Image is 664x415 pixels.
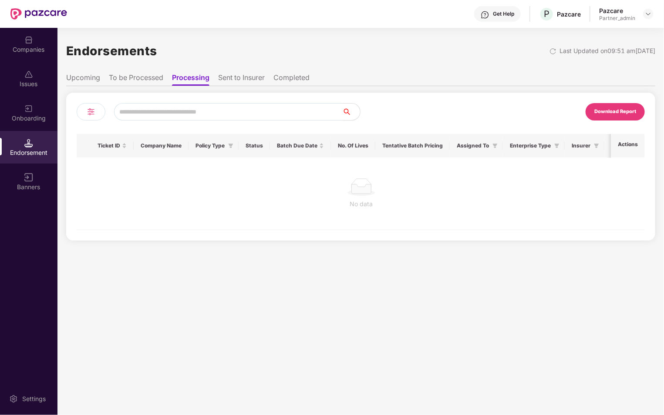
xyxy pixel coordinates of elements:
[492,143,498,148] span: filter
[10,8,67,20] img: New Pazcare Logo
[226,141,235,151] span: filter
[24,36,33,44] img: svg+xml;base64,PHN2ZyBpZD0iQ29tcGFuaWVzIiB4bWxucz0iaHR0cDovL3d3dy53My5vcmcvMjAwMC9zdmciIHdpZHRoPS...
[277,142,317,149] span: Batch Due Date
[218,73,265,86] li: Sent to Insurer
[84,199,639,209] div: No data
[342,108,360,115] span: search
[560,46,655,56] div: Last Updated on 09:51 am[DATE]
[98,142,120,149] span: Ticket ID
[24,104,33,113] img: svg+xml;base64,PHN2ZyB3aWR0aD0iMjAiIGhlaWdodD0iMjAiIHZpZXdCb3g9IjAgMCAyMCAyMCIgZmlsbD0ibm9uZSIgeG...
[375,134,450,157] th: Tentative Batch Pricing
[86,107,96,117] img: svg+xml;base64,PHN2ZyB4bWxucz0iaHR0cDovL3d3dy53My5vcmcvMjAwMC9zdmciIHdpZHRoPSIyNCIgaGVpZ2h0PSIyNC...
[572,142,590,149] span: Insurer
[557,10,581,18] div: Pazcare
[645,10,652,17] img: svg+xml;base64,PHN2ZyBpZD0iRHJvcGRvd24tMzJ4MzIiIHhtbG5zPSJodHRwOi8vd3d3LnczLm9yZy8yMDAwL3N2ZyIgd2...
[554,143,560,148] span: filter
[342,103,361,120] button: search
[91,134,134,157] th: Ticket ID
[273,73,310,86] li: Completed
[134,134,189,157] th: Company Name
[599,15,635,22] div: Partner_admin
[510,142,551,149] span: Enterprise Type
[24,70,33,79] img: svg+xml;base64,PHN2ZyBpZD0iSXNzdWVzX2Rpc2FibGVkIiB4bWxucz0iaHR0cDovL3d3dy53My5vcmcvMjAwMC9zdmciIH...
[270,134,331,157] th: Batch Due Date
[457,142,489,149] span: Assigned To
[481,10,489,19] img: svg+xml;base64,PHN2ZyBpZD0iSGVscC0zMngzMiIgeG1sbnM9Imh0dHA6Ly93d3cudzMub3JnLzIwMDAvc3ZnIiB3aWR0aD...
[172,73,209,86] li: Processing
[228,143,233,148] span: filter
[599,7,635,15] div: Pazcare
[549,48,556,55] img: svg+xml;base64,PHN2ZyBpZD0iUmVsb2FkLTMyeDMyIiB4bWxucz0iaHR0cDovL3d3dy53My5vcmcvMjAwMC9zdmciIHdpZH...
[491,141,499,151] span: filter
[592,141,601,151] span: filter
[20,395,48,403] div: Settings
[594,143,599,148] span: filter
[544,9,549,19] span: P
[594,108,636,116] div: Download Report
[195,142,225,149] span: Policy Type
[611,134,645,157] th: Actions
[9,395,18,403] img: svg+xml;base64,PHN2ZyBpZD0iU2V0dGluZy0yMHgyMCIgeG1sbnM9Imh0dHA6Ly93d3cudzMub3JnLzIwMDAvc3ZnIiB3aW...
[239,134,270,157] th: Status
[24,173,33,182] img: svg+xml;base64,PHN2ZyB3aWR0aD0iMTYiIGhlaWdodD0iMTYiIHZpZXdCb3g9IjAgMCAxNiAxNiIgZmlsbD0ibm9uZSIgeG...
[66,73,100,86] li: Upcoming
[553,141,561,151] span: filter
[493,10,514,17] div: Get Help
[331,134,375,157] th: No. Of Lives
[66,41,157,60] h1: Endorsements
[109,73,163,86] li: To be Processed
[24,139,33,147] img: svg+xml;base64,PHN2ZyB3aWR0aD0iMTQuNSIgaGVpZ2h0PSIxNC41IiB2aWV3Qm94PSIwIDAgMTYgMTYiIGZpbGw9Im5vbm...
